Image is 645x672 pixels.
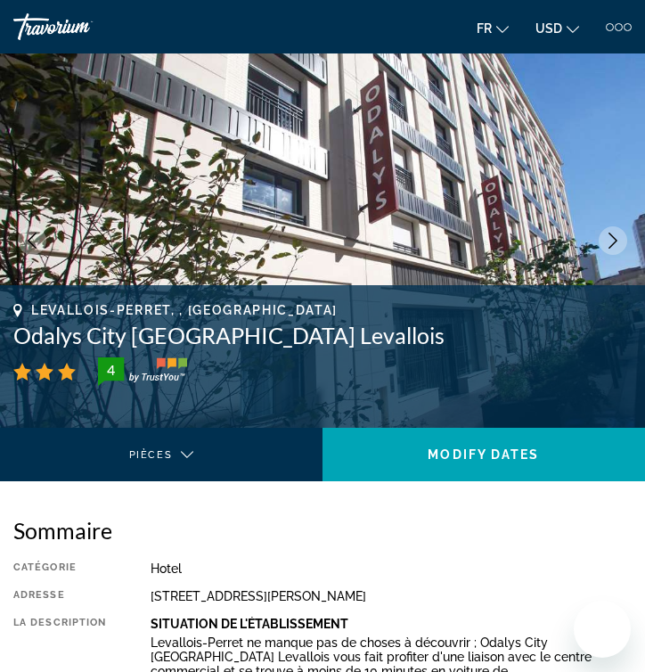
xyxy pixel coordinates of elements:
button: Modify Dates [322,428,645,481]
span: Levallois-Perret, , [GEOGRAPHIC_DATA] [31,303,338,317]
b: Situation De L'établissement [151,617,348,631]
div: [STREET_ADDRESS][PERSON_NAME] [151,589,632,603]
div: Hotel [151,561,632,576]
button: Change currency [535,15,579,41]
h1: Odalys City [GEOGRAPHIC_DATA] Levallois [13,322,632,348]
img: TrustYou guest rating badge [98,357,187,386]
div: Adresse [13,589,106,603]
span: Modify Dates [428,447,539,462]
span: USD [535,21,562,36]
span: fr [477,21,492,36]
div: 4 [93,359,128,381]
a: Travorium [13,13,147,40]
h2: Sommaire [13,517,632,544]
button: Next image [599,226,627,255]
button: Change language [477,15,509,41]
div: Catégorie [13,561,106,576]
iframe: Bouton de lancement de la fenêtre de messagerie [574,601,631,658]
button: Previous image [18,226,46,255]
